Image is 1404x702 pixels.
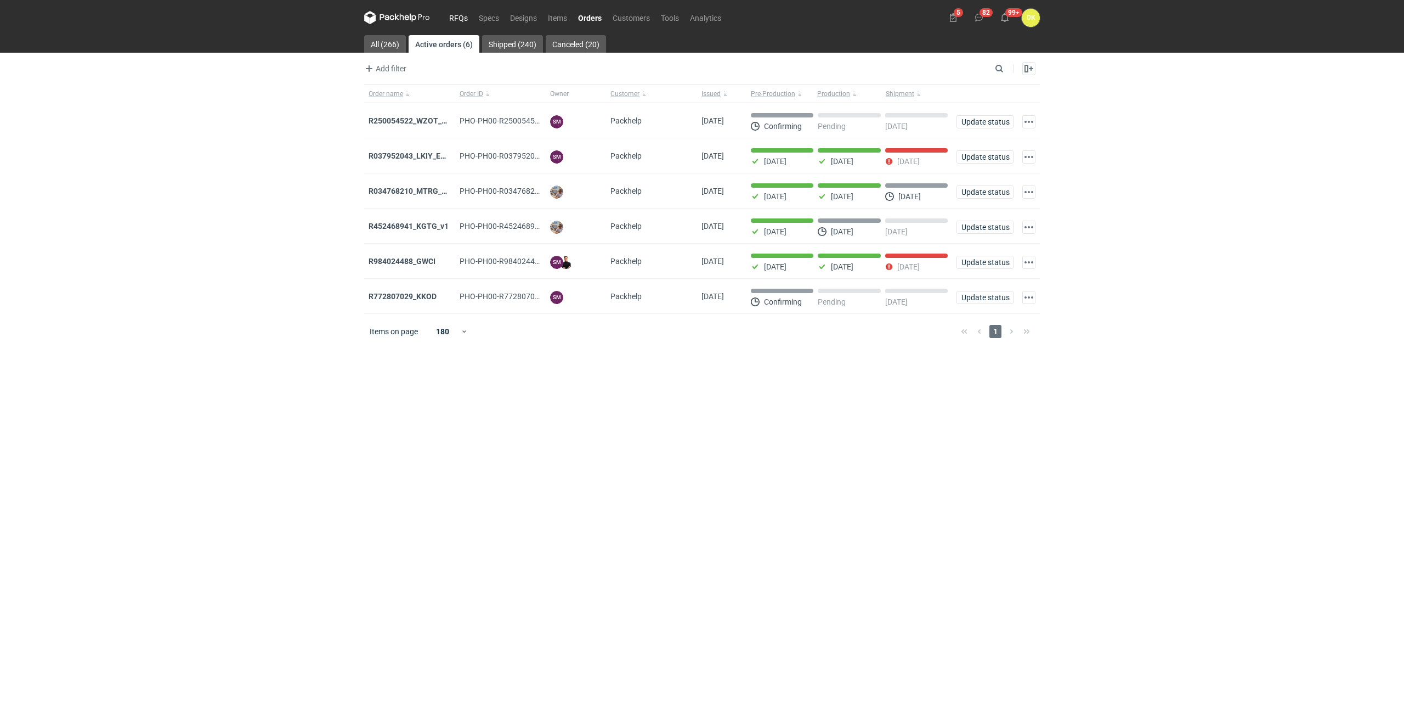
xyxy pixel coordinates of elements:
a: Orders [573,11,607,24]
a: R772807029_KKOD [369,292,437,301]
span: Packhelp [610,187,642,195]
button: 5 [944,9,962,26]
span: Update status [961,294,1009,301]
button: Actions [1022,291,1035,304]
button: Production [815,85,884,103]
span: Issued [701,89,721,98]
button: Actions [1022,221,1035,234]
button: Pre-Production [746,85,815,103]
p: [DATE] [898,192,921,201]
span: Packhelp [610,222,642,231]
span: Owner [550,89,569,98]
figcaption: SM [550,115,563,128]
button: Actions [1022,115,1035,128]
a: Canceled (20) [546,35,606,53]
span: PHO-PH00-R984024488_GWCI [460,257,566,266]
div: Dominika Kaczyńska [1022,9,1040,27]
span: Customer [610,89,639,98]
a: Designs [505,11,542,24]
p: [DATE] [885,297,908,306]
button: Issued [697,85,746,103]
img: Tomasz Kubiak [559,256,573,269]
img: Michał Palasek [550,186,563,199]
a: RFQs [444,11,473,24]
span: PHO-PH00-R772807029_KKOD [460,292,567,301]
span: PHO-PH00-R034768210_MTRG_WCIR_XWSN [460,187,615,195]
p: Pending [818,122,846,131]
span: Packhelp [610,257,642,266]
button: Order ID [455,85,546,103]
span: Production [817,89,850,98]
span: PHO-PH00-R452468941_KGTG_V1 [460,222,580,231]
span: 19/08/2025 [701,222,724,231]
button: 82 [970,9,988,26]
svg: Packhelp Pro [364,11,430,24]
p: [DATE] [897,262,920,271]
span: 19/08/2025 [701,187,724,195]
button: Shipment [884,85,952,103]
a: R452468941_KGTG_v1 [369,222,449,231]
span: Update status [961,259,1009,266]
span: Add filter [363,62,406,75]
span: 27/05/2024 [701,292,724,301]
span: Update status [961,223,1009,231]
button: Update status [956,256,1014,269]
a: All (266) [364,35,406,53]
span: Update status [961,153,1009,161]
p: [DATE] [764,192,786,201]
span: Items on page [370,326,418,337]
a: R034768210_MTRG_WCIR_XWSN [369,187,485,195]
span: Order name [369,89,403,98]
a: Tools [655,11,684,24]
span: PHO-PH00-R250054522_WZOT_SLIO_OVWG_YVQE_V1 [460,116,648,125]
img: Michał Palasek [550,221,563,234]
span: 1 [989,325,1001,338]
p: Pending [818,297,846,306]
button: 99+ [996,9,1014,26]
span: Shipment [886,89,914,98]
a: R037952043_LKIY_EBJQ [369,151,455,160]
p: [DATE] [831,227,853,236]
span: Update status [961,188,1009,196]
p: [DATE] [897,157,920,166]
a: Customers [607,11,655,24]
button: Customer [606,85,697,103]
button: Actions [1022,186,1035,199]
span: Update status [961,118,1009,126]
a: Shipped (240) [482,35,543,53]
span: Order ID [460,89,483,98]
input: Search [993,62,1028,75]
button: Update status [956,186,1014,199]
button: Add filter [362,62,407,75]
p: [DATE] [831,262,853,271]
div: 180 [425,324,461,339]
p: [DATE] [764,262,786,271]
span: 01/09/2025 [701,116,724,125]
p: [DATE] [764,227,786,236]
p: Confirming [764,297,802,306]
p: [DATE] [831,192,853,201]
button: Actions [1022,256,1035,269]
p: [DATE] [831,157,853,166]
figcaption: SM [550,256,563,269]
p: Confirming [764,122,802,131]
button: DK [1022,9,1040,27]
span: 19/08/2025 [701,151,724,160]
button: Order name [364,85,455,103]
a: Specs [473,11,505,24]
a: R984024488_GWCI [369,257,435,266]
button: Update status [956,150,1014,164]
a: Active orders (6) [409,35,479,53]
span: Packhelp [610,116,642,125]
span: Packhelp [610,292,642,301]
button: Actions [1022,150,1035,164]
p: [DATE] [764,157,786,166]
a: R250054522_WZOT_SLIO_OVWG_YVQE_V1 [369,116,520,125]
figcaption: SM [550,150,563,164]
